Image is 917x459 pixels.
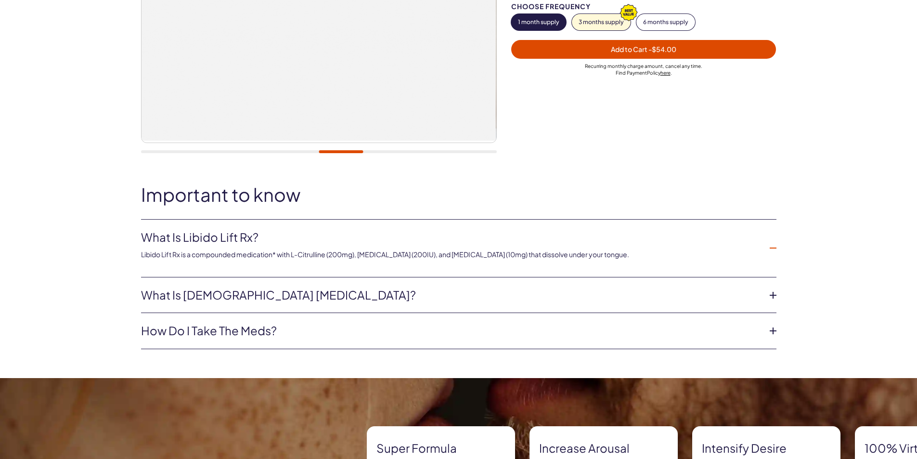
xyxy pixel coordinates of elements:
span: - $54.00 [648,45,676,53]
span: Add to Cart [611,45,676,53]
h2: Important to know [141,184,776,205]
a: What is [DEMOGRAPHIC_DATA] [MEDICAL_DATA]? [141,287,761,303]
div: Recurring monthly charge amount , cancel any time. Policy . [511,63,776,76]
span: Find Payment [616,70,647,76]
p: Libido Lift Rx is a compounded medication* with L-Citrulline (200mg), [MEDICAL_DATA] (200IU), and... [141,250,761,260]
button: 1 month supply [511,14,566,30]
button: 6 months supply [636,14,695,30]
strong: Super formula [376,440,505,457]
strong: Increase arousal [539,440,668,457]
a: here [660,70,671,76]
a: How do I take the meds? [141,323,761,339]
button: Add to Cart -$54.00 [511,40,776,59]
a: What is Libido Lift Rx? [141,229,761,246]
button: 3 months supply [572,14,631,30]
strong: Intensify Desire [702,440,831,457]
div: Choose Frequency [511,3,776,10]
